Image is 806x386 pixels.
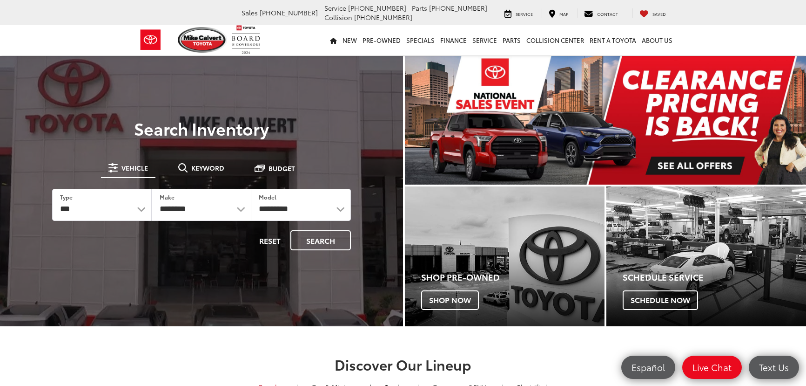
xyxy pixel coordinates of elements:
span: Map [559,11,568,17]
section: Carousel section with vehicle pictures - may contain disclaimers. [405,56,806,185]
button: Reset [251,230,289,250]
span: Contact [597,11,618,17]
label: Type [60,193,73,201]
a: Contact [577,8,625,18]
span: Español [627,361,670,373]
span: [PHONE_NUMBER] [429,3,487,13]
div: Toyota [606,186,806,326]
a: Schedule Service Schedule Now [606,186,806,326]
a: Service [470,25,500,55]
label: Model [259,193,276,201]
a: Map [542,8,575,18]
span: Live Chat [688,361,736,373]
a: Pre-Owned [360,25,403,55]
img: Mike Calvert Toyota [178,27,227,53]
a: New [340,25,360,55]
span: Service [516,11,533,17]
span: Sales [242,8,258,17]
h2: Discover Our Lineup [75,357,731,372]
a: About Us [639,25,675,55]
span: [PHONE_NUMBER] [354,13,412,22]
h4: Shop Pre-Owned [421,273,604,282]
a: Live Chat [682,356,742,379]
h4: Schedule Service [623,273,806,282]
span: [PHONE_NUMBER] [260,8,318,17]
label: Make [160,193,175,201]
img: Clearance Pricing Is Back [405,56,806,185]
a: My Saved Vehicles [632,8,673,18]
a: Text Us [749,356,799,379]
a: Español [621,356,675,379]
span: [PHONE_NUMBER] [348,3,406,13]
span: Text Us [754,361,793,373]
div: carousel slide number 1 of 1 [405,56,806,185]
a: Service [497,8,540,18]
span: Service [324,3,346,13]
button: Search [290,230,351,250]
span: Vehicle [121,165,148,171]
a: Home [327,25,340,55]
span: Shop Now [421,290,479,310]
a: Collision Center [524,25,587,55]
div: Toyota [405,186,604,326]
span: Budget [269,165,295,172]
span: Parts [412,3,427,13]
span: Saved [652,11,666,17]
a: Shop Pre-Owned Shop Now [405,186,604,326]
h3: Search Inventory [39,119,364,138]
img: Toyota [133,25,168,55]
span: Collision [324,13,352,22]
span: Schedule Now [623,290,698,310]
a: Finance [437,25,470,55]
span: Keyword [191,165,224,171]
a: Parts [500,25,524,55]
a: Rent a Toyota [587,25,639,55]
a: Specials [403,25,437,55]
